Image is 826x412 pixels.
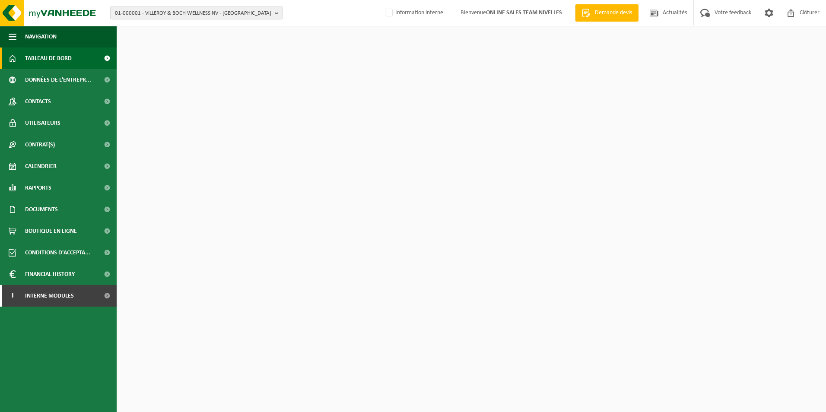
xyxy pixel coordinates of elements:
[25,26,57,48] span: Navigation
[25,155,57,177] span: Calendrier
[25,177,51,199] span: Rapports
[25,134,55,155] span: Contrat(s)
[25,263,75,285] span: Financial History
[25,220,77,242] span: Boutique en ligne
[115,7,271,20] span: 01-000001 - VILLEROY & BOCH WELLNESS NV - [GEOGRAPHIC_DATA]
[25,69,91,91] span: Données de l'entrepr...
[25,48,72,69] span: Tableau de bord
[486,10,562,16] strong: ONLINE SALES TEAM NIVELLES
[25,91,51,112] span: Contacts
[593,9,634,17] span: Demande devis
[110,6,283,19] button: 01-000001 - VILLEROY & BOCH WELLNESS NV - [GEOGRAPHIC_DATA]
[575,4,639,22] a: Demande devis
[25,285,74,307] span: Interne modules
[9,285,16,307] span: I
[25,242,90,263] span: Conditions d'accepta...
[25,199,58,220] span: Documents
[383,6,443,19] label: Information interne
[25,112,60,134] span: Utilisateurs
